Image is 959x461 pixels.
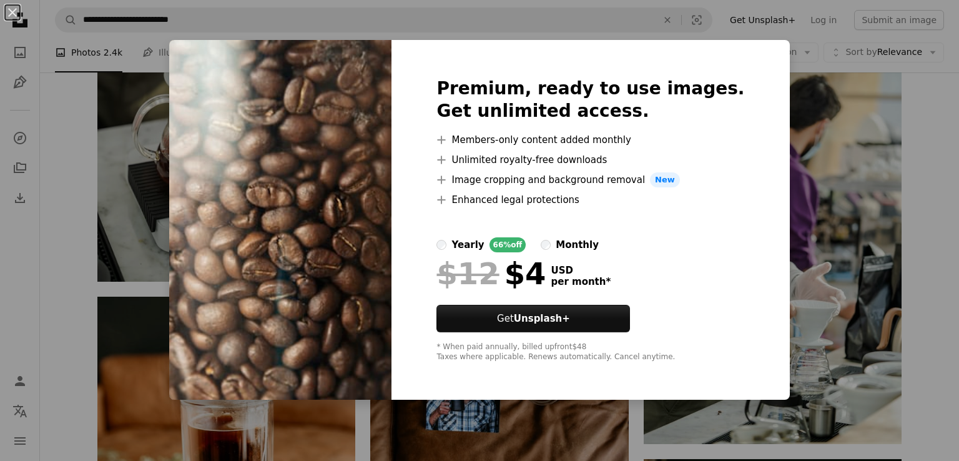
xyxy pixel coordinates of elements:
li: Members-only content added monthly [436,132,744,147]
strong: Unsplash+ [514,313,570,324]
input: monthly [541,240,551,250]
div: $4 [436,257,546,290]
span: $12 [436,257,499,290]
li: Image cropping and background removal [436,172,744,187]
div: 66% off [489,237,526,252]
span: USD [551,265,611,276]
li: Unlimited royalty-free downloads [436,152,744,167]
input: yearly66%off [436,240,446,250]
div: yearly [451,237,484,252]
span: New [650,172,680,187]
img: premium_photo-1726804959707-5f5c64c01d06 [169,40,391,400]
h2: Premium, ready to use images. Get unlimited access. [436,77,744,122]
li: Enhanced legal protections [436,192,744,207]
div: * When paid annually, billed upfront $48 Taxes where applicable. Renews automatically. Cancel any... [436,342,744,362]
span: per month * [551,276,611,287]
div: monthly [556,237,599,252]
button: GetUnsplash+ [436,305,630,332]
